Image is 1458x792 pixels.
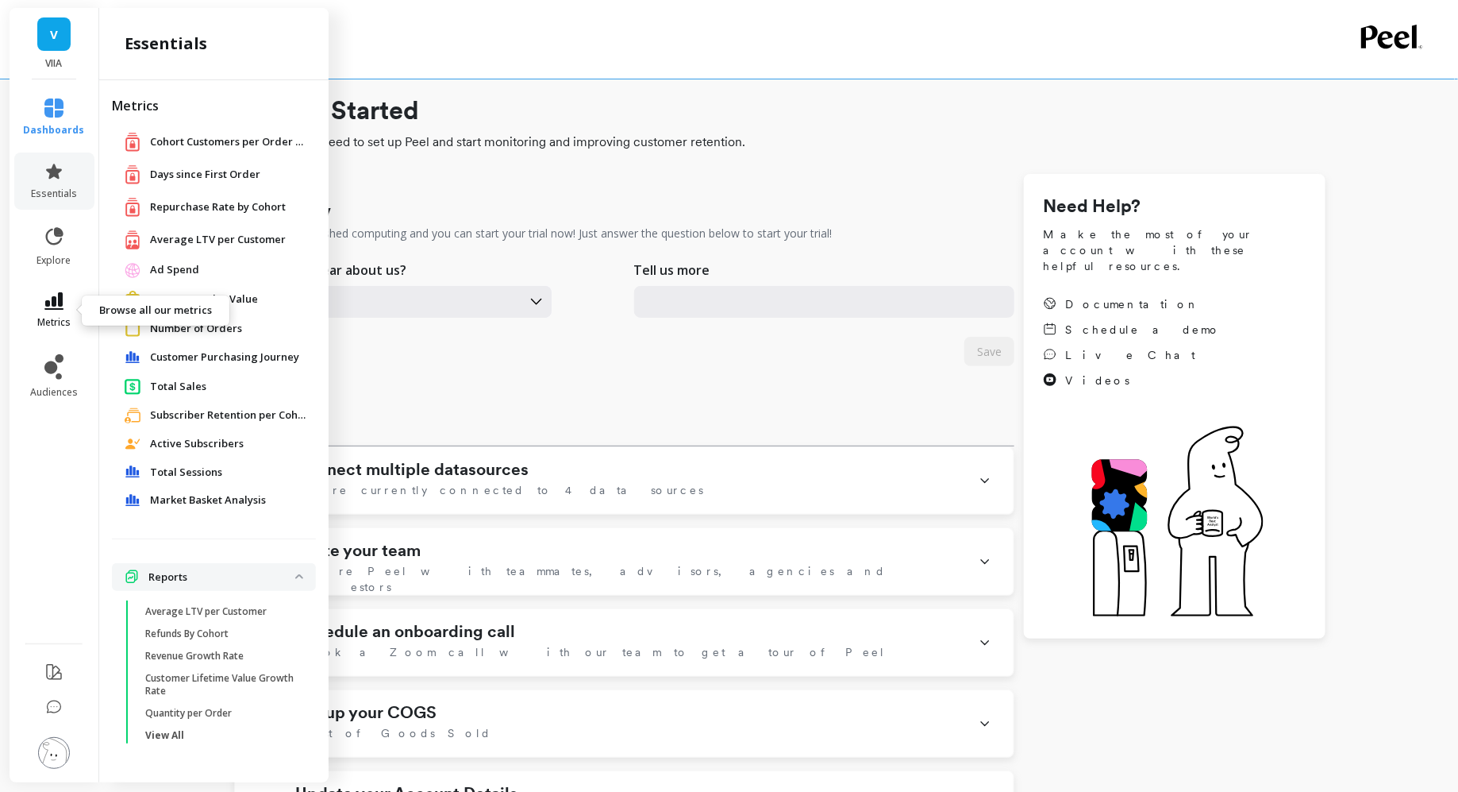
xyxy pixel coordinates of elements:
span: Share Peel with teammates, advisors, agencies and investors [295,563,960,595]
img: navigation item icon [125,262,140,278]
span: Cost of Goods Sold [295,725,491,741]
span: Book a Zoom call with our team to get a tour of Peel [295,644,886,660]
img: down caret icon [295,574,303,579]
img: navigation item icon [125,197,140,217]
h1: Connect multiple datasources [295,460,529,479]
span: essentials [31,187,77,200]
span: Videos [1065,373,1129,388]
h1: Need Help? [1043,193,1306,220]
span: Total Sessions [150,465,222,481]
span: Make the most of your account with these helpful resources. [1043,226,1306,274]
span: Live Chat [1065,347,1195,363]
h2: essentials [125,33,207,55]
span: Documentation [1065,296,1200,312]
span: metrics [37,316,71,329]
a: Total Sales [150,379,303,395]
p: Customer Lifetime Value Growth Rate [145,672,297,697]
p: VIIA [25,57,83,70]
span: Repurchase Rate by Cohort [150,199,286,215]
a: Cohort Customers per Order Count [150,134,309,150]
span: V [50,25,58,44]
span: Number of Orders [150,321,242,337]
h1: Getting Started [234,91,1325,129]
span: Everything you need to set up Peel and start monitoring and improving customer retention. [234,133,1325,152]
img: navigation item icon [125,378,140,395]
span: Average Order Value [150,292,258,307]
span: dashboards [24,124,85,137]
img: navigation item icon [125,466,140,478]
a: Active Subscribers [150,436,303,452]
span: We're currently connected to 4 data sources [295,482,703,498]
span: explore [37,254,71,267]
p: Your data has finished computing and you can start your trial now! Just answer the question below... [234,226,832,241]
span: Total Sales [150,379,206,395]
img: navigation item icon [125,351,140,364]
span: Average LTV per Customer [150,232,286,248]
span: Ad Spend [150,262,199,278]
span: Schedule a demo [1065,322,1221,338]
img: navigation item icon [125,132,140,152]
h2: Metrics [112,96,316,115]
span: Days since First Order [150,167,260,183]
img: navigation item icon [125,494,140,507]
a: Repurchase Rate by Cohort [150,199,303,215]
h1: Set up your COGS [295,703,437,722]
span: Active Subscribers [150,436,244,452]
a: Number of Orders [150,321,303,337]
img: navigation item icon [125,320,140,337]
a: Days since First Order [150,167,303,183]
h1: Invite your team [295,541,421,560]
a: Average LTV per Customer [150,232,303,248]
img: navigation item icon [125,291,140,307]
a: Ad Spend [150,262,303,278]
span: Customer Purchasing Journey [150,350,299,365]
a: Documentation [1043,296,1221,312]
span: Market Basket Analysis [150,493,266,508]
a: Total Sessions [150,465,303,481]
span: audiences [30,386,78,399]
a: Average Order Value [150,292,303,307]
p: Revenue Growth Rate [145,650,244,663]
p: View All [145,729,184,742]
a: Videos [1043,373,1221,388]
a: Customer Purchasing Journey [150,350,303,365]
p: Reports [148,570,295,585]
a: Schedule a demo [1043,322,1221,338]
img: navigation item icon [125,164,140,184]
a: Subscriber Retention per Cohort [150,408,309,423]
h1: Schedule an onboarding call [295,622,515,641]
img: profile picture [38,737,70,769]
p: Refunds By Cohort [145,628,229,640]
img: navigation item icon [125,570,139,584]
img: navigation item icon [125,438,140,450]
p: Quantity per Order [145,707,232,720]
img: navigation item icon [125,408,140,423]
img: navigation item icon [125,230,140,249]
p: Tell us more [634,261,710,280]
p: Average LTV per Customer [145,605,267,618]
